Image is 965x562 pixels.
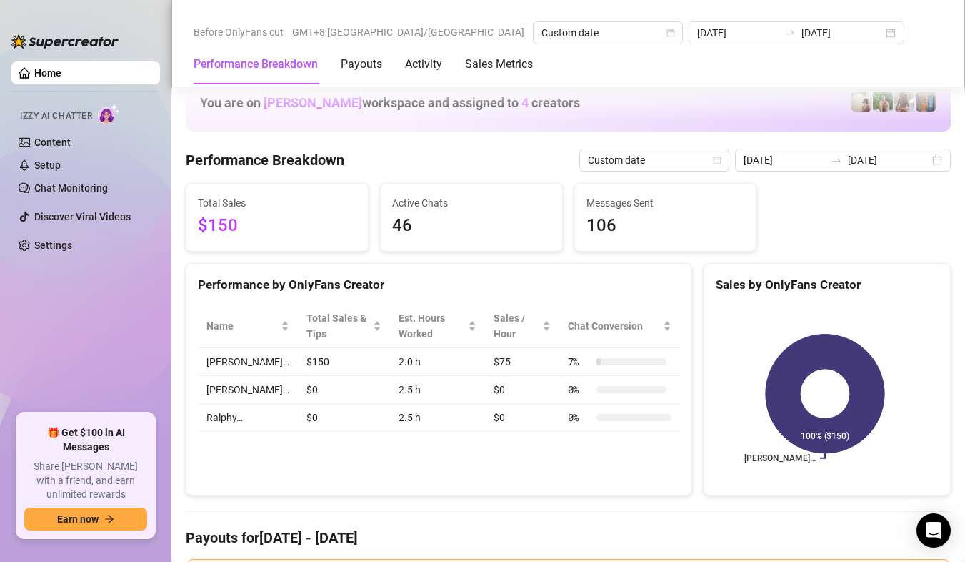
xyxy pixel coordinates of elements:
[198,195,356,211] span: Total Sales
[198,404,298,432] td: Ralphy…
[851,92,871,112] img: Ralphy
[198,305,298,348] th: Name
[306,310,370,342] span: Total Sales & Tips
[34,240,72,251] a: Settings
[198,275,680,295] div: Performance by OnlyFans Creator
[206,318,278,334] span: Name
[541,22,674,44] span: Custom date
[34,159,61,171] a: Setup
[744,454,816,464] text: [PERSON_NAME]…
[666,29,675,37] span: calendar
[586,212,745,240] span: 106
[485,305,559,348] th: Sales / Hour
[341,56,382,73] div: Payouts
[34,182,108,194] a: Chat Monitoring
[716,275,939,295] div: Sales by OnlyFans Creator
[697,25,779,41] input: Start date
[465,56,533,73] div: Sales Metrics
[831,154,842,166] span: swap-right
[186,150,344,170] h4: Performance Breakdown
[392,195,551,211] span: Active Chats
[392,212,551,240] span: 46
[568,318,660,334] span: Chat Conversion
[801,25,883,41] input: End date
[34,137,71,148] a: Content
[11,34,119,49] img: logo-BBDzfeDw.svg
[713,156,721,164] span: calendar
[744,152,825,168] input: Start date
[194,56,318,73] div: Performance Breakdown
[24,460,147,502] span: Share [PERSON_NAME] with a friend, and earn unlimited rewards
[568,382,591,398] span: 0 %
[784,27,796,39] span: swap-right
[405,56,442,73] div: Activity
[390,348,485,376] td: 2.0 h
[200,95,580,111] h1: You are on workspace and assigned to creators
[873,92,893,112] img: Nathaniel
[916,513,951,548] div: Open Intercom Messenger
[298,348,390,376] td: $150
[292,21,524,43] span: GMT+8 [GEOGRAPHIC_DATA]/[GEOGRAPHIC_DATA]
[186,528,951,548] h4: Payouts for [DATE] - [DATE]
[588,149,721,171] span: Custom date
[198,376,298,404] td: [PERSON_NAME]…
[198,212,356,240] span: $150
[104,514,114,524] span: arrow-right
[485,348,559,376] td: $75
[194,21,284,43] span: Before OnlyFans cut
[521,95,529,110] span: 4
[264,95,362,110] span: [PERSON_NAME]
[784,27,796,39] span: to
[894,92,914,112] img: Nathaniel
[568,354,591,370] span: 7 %
[20,109,92,123] span: Izzy AI Chatter
[559,305,680,348] th: Chat Conversion
[494,310,539,342] span: Sales / Hour
[298,404,390,432] td: $0
[98,104,120,124] img: AI Chatter
[298,305,390,348] th: Total Sales & Tips
[198,348,298,376] td: [PERSON_NAME]…
[34,211,131,222] a: Discover Viral Videos
[24,426,147,454] span: 🎁 Get $100 in AI Messages
[34,67,61,79] a: Home
[916,92,936,112] img: Wayne
[586,195,745,211] span: Messages Sent
[568,410,591,425] span: 0 %
[24,508,147,531] button: Earn nowarrow-right
[390,376,485,404] td: 2.5 h
[57,513,99,525] span: Earn now
[485,376,559,404] td: $0
[298,376,390,404] td: $0
[390,404,485,432] td: 2.5 h
[399,310,465,342] div: Est. Hours Worked
[848,152,929,168] input: End date
[485,404,559,432] td: $0
[831,154,842,166] span: to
